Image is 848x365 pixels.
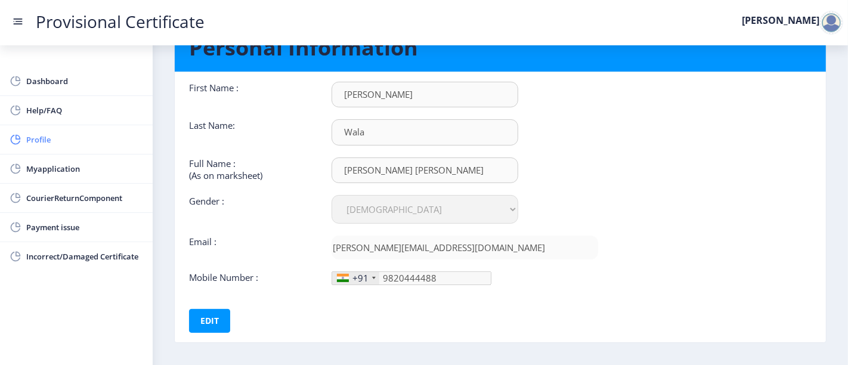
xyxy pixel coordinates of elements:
[26,220,143,234] span: Payment issue
[26,74,143,88] span: Dashboard
[180,157,323,183] div: Full Name : (As on marksheet)
[24,16,216,28] a: Provisional Certificate
[26,132,143,147] span: Profile
[180,236,323,259] div: Email :
[180,271,323,285] div: Mobile Number :
[352,272,369,284] div: +91
[180,195,323,224] div: Gender :
[742,16,819,25] label: [PERSON_NAME]
[189,33,812,62] h1: Personal Information
[332,271,491,285] input: Mobile No
[189,309,230,333] button: Edit
[26,249,143,264] span: Incorrect/Damaged Certificate
[26,162,143,176] span: Myapplication
[332,272,379,284] div: India (भारत): +91
[26,191,143,205] span: CourierReturnComponent
[180,82,323,107] div: First Name :
[180,119,323,145] div: Last Name:
[26,103,143,117] span: Help/FAQ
